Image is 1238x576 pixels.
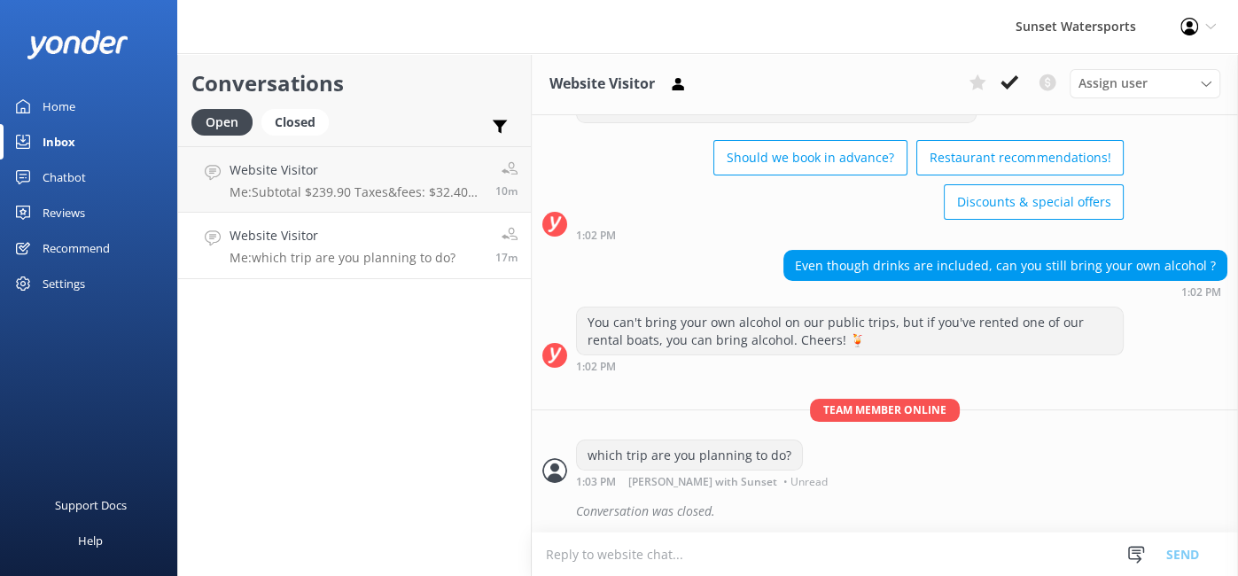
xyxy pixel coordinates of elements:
div: Even though drinks are included, can you still bring your own alcohol ? [784,251,1226,281]
div: Closed [261,109,329,136]
p: Me: which trip are you planning to do? [230,250,455,266]
span: Sep 25 2025 12:03pm (UTC -05:00) America/Cancun [495,250,518,265]
div: Help [78,523,103,558]
strong: 1:02 PM [1181,287,1221,298]
div: Support Docs [55,487,127,523]
h4: Website Visitor [230,160,482,180]
span: Assign user [1078,74,1148,93]
span: Team member online [810,399,960,421]
h3: Website Visitor [549,73,655,96]
strong: 1:02 PM [576,362,616,372]
div: Sep 25 2025 12:02pm (UTC -05:00) America/Cancun [576,229,1124,241]
div: Assign User [1070,69,1220,97]
button: Should we book in advance? [713,140,907,175]
a: Website VisitorMe:Subtotal $239.90 Taxes&fees: $32.40 Total Due at Check in: $272.3010m [178,146,531,213]
h4: Website Visitor [230,226,455,245]
a: Open [191,112,261,131]
div: Sep 25 2025 12:03pm (UTC -05:00) America/Cancun [576,475,832,487]
div: Reviews [43,195,85,230]
div: 2025-09-25T17:19:56.537 [542,496,1227,526]
span: [PERSON_NAME] with Sunset [628,477,777,487]
button: Discounts & special offers [944,184,1124,220]
span: Sep 25 2025 12:10pm (UTC -05:00) America/Cancun [495,183,518,198]
a: Website VisitorMe:which trip are you planning to do?17m [178,213,531,279]
div: Settings [43,266,85,301]
div: Open [191,109,253,136]
div: Home [43,89,75,124]
p: Me: Subtotal $239.90 Taxes&fees: $32.40 Total Due at Check in: $272.30 [230,184,482,200]
h2: Conversations [191,66,518,100]
div: Sep 25 2025 12:02pm (UTC -05:00) America/Cancun [783,285,1227,298]
div: Sep 25 2025 12:02pm (UTC -05:00) America/Cancun [576,360,1124,372]
div: Recommend [43,230,110,266]
a: Closed [261,112,338,131]
span: • Unread [783,477,828,487]
div: Inbox [43,124,75,160]
strong: 1:02 PM [576,230,616,241]
div: which trip are you planning to do? [577,440,802,471]
div: Chatbot [43,160,86,195]
strong: 1:03 PM [576,477,616,487]
div: Conversation was closed. [576,496,1227,526]
img: yonder-white-logo.png [27,30,128,59]
div: You can't bring your own alcohol on our public trips, but if you've rented one of our rental boat... [577,307,1123,354]
button: Restaurant recommendations! [916,140,1124,175]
